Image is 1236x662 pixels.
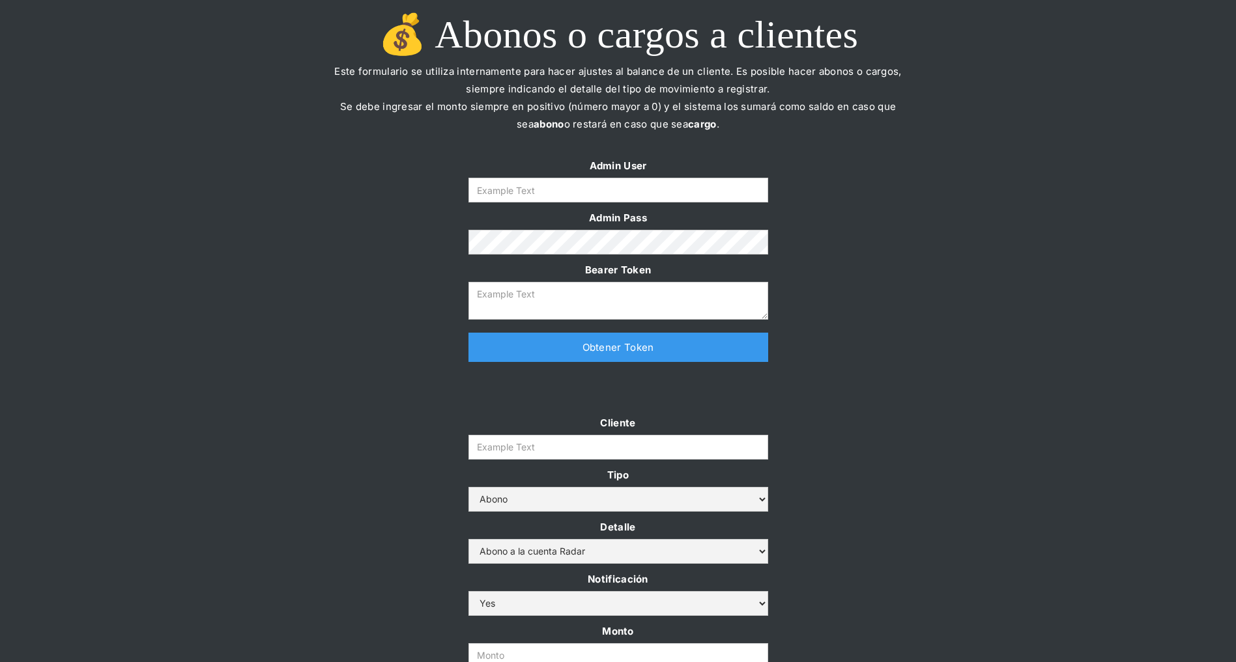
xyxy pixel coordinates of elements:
label: Admin User [468,157,768,174]
strong: abono [534,118,564,130]
label: Admin Pass [468,209,768,227]
strong: cargo [688,118,717,130]
label: Monto [468,622,768,640]
label: Detalle [468,518,768,536]
input: Example Text [468,435,768,460]
label: Notificación [468,570,768,588]
label: Cliente [468,414,768,432]
form: Form [468,157,768,320]
input: Example Text [468,178,768,202]
label: Tipo [468,466,768,484]
label: Bearer Token [468,261,768,279]
h1: 💰 Abonos o cargos a clientes [325,13,912,56]
a: Obtener Token [468,333,768,362]
p: Este formulario se utiliza internamente para hacer ajustes al balance de un cliente. Es posible h... [325,62,912,150]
